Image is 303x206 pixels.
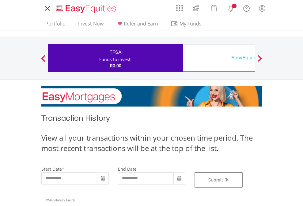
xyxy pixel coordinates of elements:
[191,3,201,13] img: thrive-v2.svg
[46,198,75,202] span: Mandatory Fields
[110,63,121,68] span: R0.00
[195,172,243,188] button: Submit
[254,2,270,15] a: My Profile
[41,166,62,172] label: start date
[239,2,254,14] a: FAQ's and Support
[171,20,211,28] span: My Funds
[209,3,219,13] img: vouchers-v2.svg
[124,20,158,27] span: Refer and Earn
[176,5,183,11] img: grid-menu-icon.svg
[99,56,132,63] div: Funds to invest:
[114,21,161,30] a: Refer and Earn
[205,2,223,13] a: Vouchers
[172,2,187,11] a: AppsGrid
[41,113,262,126] h1: Transaction History
[41,133,262,154] div: View all your transactions within your chosen time period. The most recent transactions will be a...
[51,48,180,56] div: TFSA
[37,58,49,64] button: Previous
[76,21,106,30] a: Invest Now
[41,86,262,107] img: EasyMortage Promotion Banner
[43,21,68,30] a: Portfolio
[223,2,239,14] a: Notifications
[118,166,137,172] label: end date
[54,2,119,14] a: Home page
[55,4,119,14] img: EasyEquities_Logo.png
[254,58,266,64] button: Next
